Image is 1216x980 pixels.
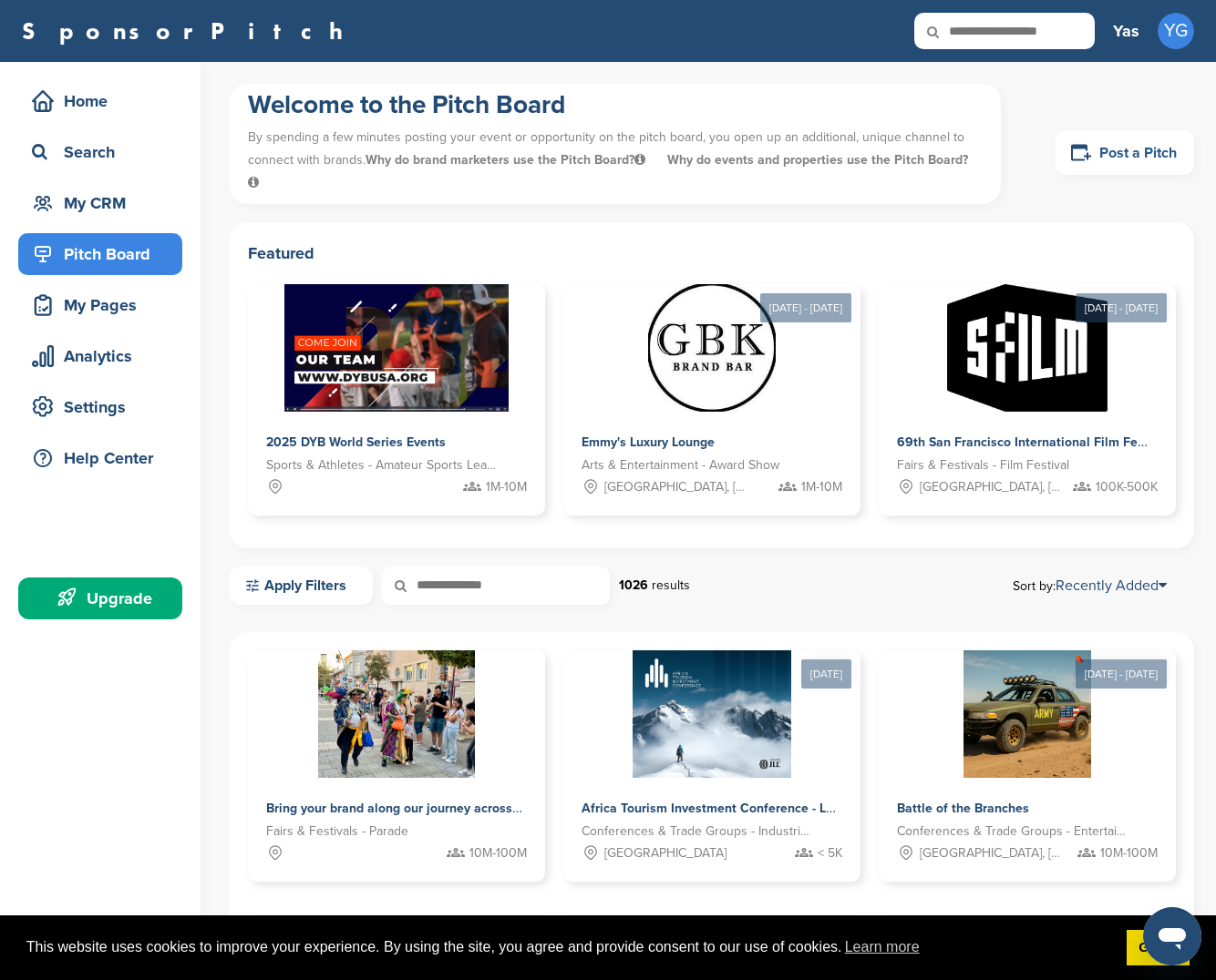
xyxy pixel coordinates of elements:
span: Emmy's Luxury Lounge [582,434,715,450]
a: Yas [1113,11,1139,51]
a: Sponsorpitch & 2025 DYB World Series Events Sports & Athletes - Amateur Sports Leagues 1M-10M [248,284,545,516]
a: [DATE] - [DATE] Sponsorpitch & 69th San Francisco International Film Festival Fairs & Festivals -... [879,255,1176,516]
div: Upgrade [27,582,182,615]
span: Arts & Entertainment - Award Show [582,455,779,475]
p: By spending a few minutes posting your event or opportunity on the pitch board, you open up an ad... [248,121,983,199]
a: Search [18,131,182,173]
span: Sports & Athletes - Amateur Sports Leagues [266,455,500,475]
div: Settings [27,391,182,424]
a: Settings [18,386,182,428]
img: Sponsorpitch & [947,284,1107,412]
h1: Welcome to the Pitch Board [248,88,983,121]
span: [GEOGRAPHIC_DATA], [GEOGRAPHIC_DATA] [920,477,1067,497]
a: Analytics [18,335,182,377]
span: Fairs & Festivals - Film Festival [897,455,1069,475]
img: Sponsorpitch & [964,650,1091,778]
a: Apply Filters [230,567,373,605]
a: Pitch Board [18,233,182,275]
span: This website uses cookies to improve your experience. By using the site, you agree and provide co... [26,934,1112,961]
span: Sort by: [1013,578,1167,593]
a: learn more about cookies [842,934,922,961]
iframe: Button to launch messaging window [1143,907,1201,965]
div: Pitch Board [27,238,182,271]
h2: Featured [248,240,1176,266]
a: Upgrade [18,577,182,619]
div: Search [27,136,182,168]
h3: Yas [1113,18,1139,44]
div: My CRM [27,187,182,219]
a: Recently Added [1056,577,1167,595]
span: 100K-500K [1096,477,1158,497]
div: Analytics [27,340,182,373]
a: Sponsorpitch & Bring your brand along our journey across [GEOGRAPHIC_DATA] and [GEOGRAPHIC_DATA] ... [248,650,545,882]
span: Africa Tourism Investment Conference - Lead Sponsor [582,801,899,816]
span: results [652,577,690,593]
a: dismiss cookie message [1127,930,1190,966]
div: [DATE] - [DATE] [760,293,851,322]
span: Battle of the Branches [897,801,1029,816]
span: Conferences & Trade Groups - Industrial Conference [582,822,815,842]
a: My CRM [18,182,182,224]
a: Home [18,80,182,122]
div: [DATE] [801,659,851,689]
div: Home [27,85,182,117]
img: Sponsorpitch & [633,650,791,778]
span: 10M-100M [1100,843,1158,863]
span: 1M-10M [801,477,842,497]
span: Why do brand marketers use the Pitch Board? [366,152,649,168]
a: [DATE] - [DATE] Sponsorpitch & Battle of the Branches Conferences & Trade Groups - Entertainment ... [879,621,1176,882]
span: Fairs & Festivals - Parade [266,822,408,842]
span: [GEOGRAPHIC_DATA] [604,843,727,863]
div: [DATE] - [DATE] [1076,293,1167,322]
div: Help Center [27,442,182,475]
img: Sponsorpitch & [284,284,510,412]
span: [GEOGRAPHIC_DATA], [GEOGRAPHIC_DATA] [604,477,751,497]
div: My Pages [27,289,182,322]
span: 69th San Francisco International Film Festival [897,434,1170,450]
img: Sponsorpitch & [648,284,776,412]
strong: 1026 [619,577,648,593]
span: 2025 DYB World Series Events [266,434,446,450]
div: [DATE] - [DATE] [1076,659,1167,689]
a: My Pages [18,284,182,326]
span: 1M-10M [486,477,527,497]
a: Help Center [18,437,182,479]
a: SponsorPitch [22,19,355,43]
span: < 5K [818,843,842,863]
a: [DATE] Sponsorpitch & Africa Tourism Investment Conference - Lead Sponsor Conferences & Trade Gro... [563,621,860,882]
span: Conferences & Trade Groups - Entertainment [897,822,1130,842]
img: Sponsorpitch & [318,650,475,778]
span: YG [1158,13,1194,49]
a: Post a Pitch [1056,130,1194,175]
span: [GEOGRAPHIC_DATA], [GEOGRAPHIC_DATA], [US_STATE][GEOGRAPHIC_DATA], [GEOGRAPHIC_DATA], [GEOGRAPHIC... [920,843,1067,863]
span: 10M-100M [469,843,527,863]
span: Bring your brand along our journey across [GEOGRAPHIC_DATA] and [GEOGRAPHIC_DATA] [266,801,806,816]
a: [DATE] - [DATE] Sponsorpitch & Emmy's Luxury Lounge Arts & Entertainment - Award Show [GEOGRAPHIC... [563,255,860,516]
